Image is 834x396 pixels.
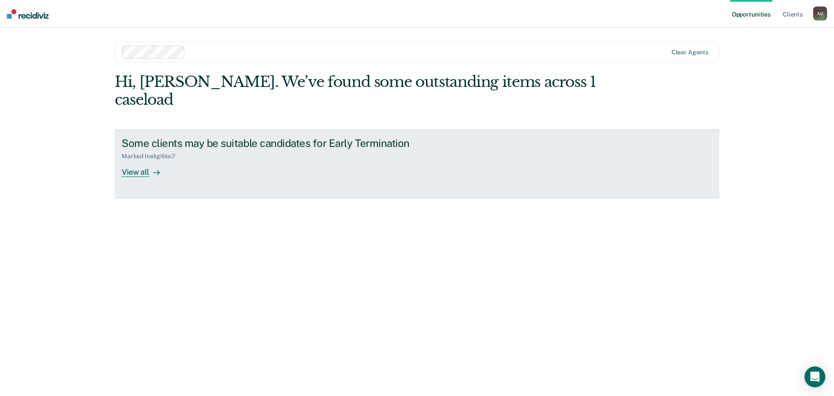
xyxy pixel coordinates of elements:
div: View all [122,160,170,177]
div: Clear agents [672,49,708,56]
div: Hi, [PERSON_NAME]. We’ve found some outstanding items across 1 caseload [115,73,599,109]
div: Marked Ineligible : 7 [122,153,182,160]
div: Some clients may be suitable candidates for Early Termination [122,137,427,150]
div: Open Intercom Messenger [804,366,825,387]
img: Recidiviz [7,9,49,19]
a: Some clients may be suitable candidates for Early TerminationMarked Ineligible:7View all [115,130,719,198]
div: A G [813,7,827,20]
button: AG [813,7,827,20]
